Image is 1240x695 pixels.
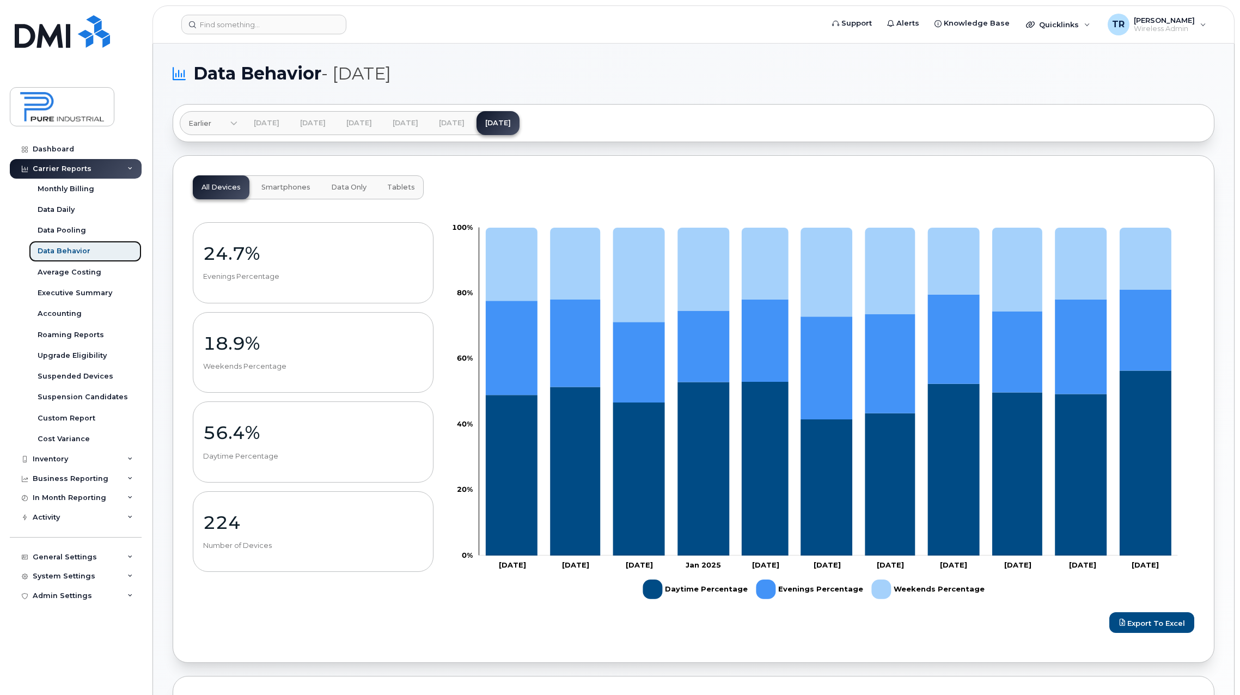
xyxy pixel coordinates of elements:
[338,111,381,135] a: [DATE]
[1109,612,1194,633] a: Export to Excel
[452,223,473,231] tspan: 100%
[643,575,748,603] g: Daytime Percentage
[1127,618,1185,627] span: Export to Excel
[485,228,1171,322] g: Weekends Percentage
[457,485,473,493] tspan: 20%
[625,560,652,569] tspan: [DATE]
[752,560,779,569] tspan: [DATE]
[477,111,520,135] a: [DATE]
[203,272,423,282] p: Evenings Percentage
[203,333,423,353] p: 18.9%
[203,452,423,461] p: Daytime Percentage
[457,288,473,297] tspan: 80%
[1004,560,1031,569] tspan: [DATE]
[430,111,473,135] a: [DATE]
[203,362,423,371] p: Weekends Percentage
[561,560,589,569] tspan: [DATE]
[188,118,211,129] span: Earlier
[462,551,473,559] tspan: 0%
[813,560,840,569] tspan: [DATE]
[180,111,237,135] a: Earlier
[384,111,427,135] a: [DATE]
[387,183,415,192] span: Tablets
[457,354,473,363] tspan: 60%
[321,63,391,84] span: - [DATE]
[485,371,1171,556] g: Daytime Percentage
[203,423,423,442] p: 56.4%
[498,560,526,569] tspan: [DATE]
[331,183,366,192] span: Data Only
[203,243,423,263] p: 24.7%
[485,290,1171,419] g: Evenings Percentage
[1069,560,1096,569] tspan: [DATE]
[452,223,1178,603] g: Chart
[871,575,985,603] g: Weekends Percentage
[1132,560,1159,569] tspan: [DATE]
[203,541,423,551] p: Number of Devices
[940,560,967,569] tspan: [DATE]
[245,111,288,135] a: [DATE]
[756,575,863,603] g: Evenings Percentage
[457,419,473,428] tspan: 40%
[291,111,334,135] a: [DATE]
[877,560,904,569] tspan: [DATE]
[685,560,720,569] tspan: Jan 2025
[261,183,310,192] span: Smartphones
[193,63,391,84] span: Data Behavior
[643,575,985,603] g: Legend
[203,513,423,532] p: 224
